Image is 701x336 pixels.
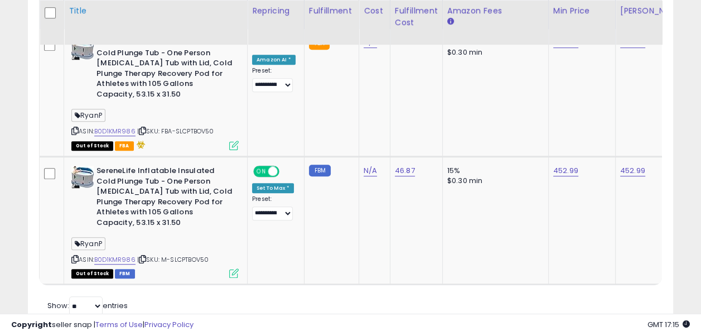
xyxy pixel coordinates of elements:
b: SereneLife Inflatable Insulated Cold Plunge Tub - One Person [MEDICAL_DATA] Tub with Lid, Cold Pl... [96,166,232,231]
span: All listings that are currently out of stock and unavailable for purchase on Amazon [71,269,113,279]
span: | SKU: FBA-SLCPTBOV50 [137,127,214,136]
a: 46.87 [395,165,415,176]
a: 452.99 [553,165,578,176]
span: All listings that are currently out of stock and unavailable for purchase on Amazon [71,141,113,151]
img: 410wcfEBs7L._SL40_.jpg [71,37,94,60]
b: SereneLife Inflatable Insulated Cold Plunge Tub - One Person [MEDICAL_DATA] Tub with Lid, Cold Pl... [96,37,232,102]
div: $0.30 min [447,47,540,57]
span: RyanP [71,237,105,250]
span: 2025-10-7 17:15 GMT [647,319,690,330]
div: Title [69,5,243,17]
div: $0.30 min [447,176,540,186]
div: 15% [447,166,540,176]
a: Privacy Policy [144,319,194,330]
div: Min Price [553,5,611,17]
div: Amazon AI * [252,55,296,65]
div: Preset: [252,195,296,220]
div: Fulfillment Cost [395,5,438,28]
div: ASIN: [71,37,239,149]
div: Set To Max * [252,183,294,193]
div: Repricing [252,5,299,17]
a: 452.99 [620,165,645,176]
span: Show: entries [47,300,128,311]
div: Fulfillment [309,5,354,17]
span: RyanP [71,109,105,122]
span: OFF [278,167,296,176]
div: Preset: [252,67,296,92]
a: B0D1KMR986 [94,255,136,265]
span: ON [254,167,268,176]
div: [PERSON_NAME] [620,5,687,17]
a: B0D1KMR986 [94,127,136,136]
span: | SKU: M-SLCPTBOV50 [137,255,209,264]
a: Terms of Use [95,319,143,330]
span: FBA [115,141,134,151]
div: seller snap | | [11,320,194,330]
small: Amazon Fees. [447,17,454,27]
small: FBM [309,165,331,176]
i: hazardous material [134,141,146,148]
div: ASIN: [71,166,239,277]
div: Amazon Fees [447,5,544,17]
div: Cost [364,5,385,17]
span: FBM [115,269,135,279]
strong: Copyright [11,319,52,330]
img: 410wcfEBs7L._SL40_.jpg [71,166,94,188]
a: N/A [364,165,377,176]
